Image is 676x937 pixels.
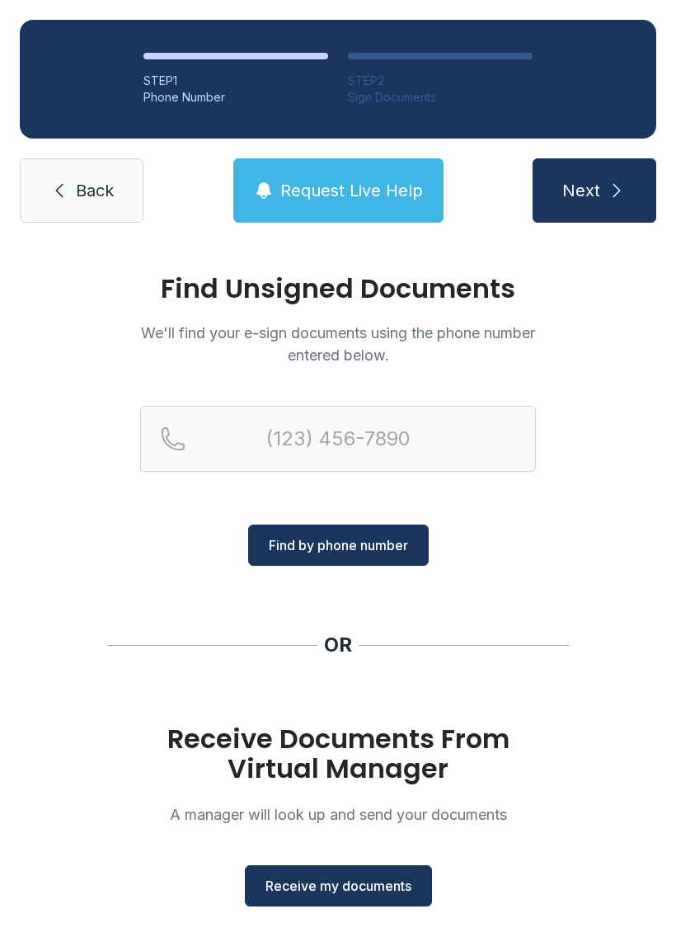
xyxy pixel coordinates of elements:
[140,724,536,784] h1: Receive Documents From Virtual Manager
[265,876,411,896] span: Receive my documents
[140,275,536,302] h1: Find Unsigned Documents
[140,322,536,366] p: We'll find your e-sign documents using the phone number entered below.
[76,179,114,202] span: Back
[143,89,328,106] div: Phone Number
[562,179,600,202] span: Next
[280,179,423,202] span: Request Live Help
[348,89,533,106] div: Sign Documents
[348,73,533,89] div: STEP 2
[140,803,536,826] p: A manager will look up and send your documents
[324,632,352,658] div: OR
[143,73,328,89] div: STEP 1
[140,406,536,472] input: Reservation phone number
[269,535,408,555] span: Find by phone number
